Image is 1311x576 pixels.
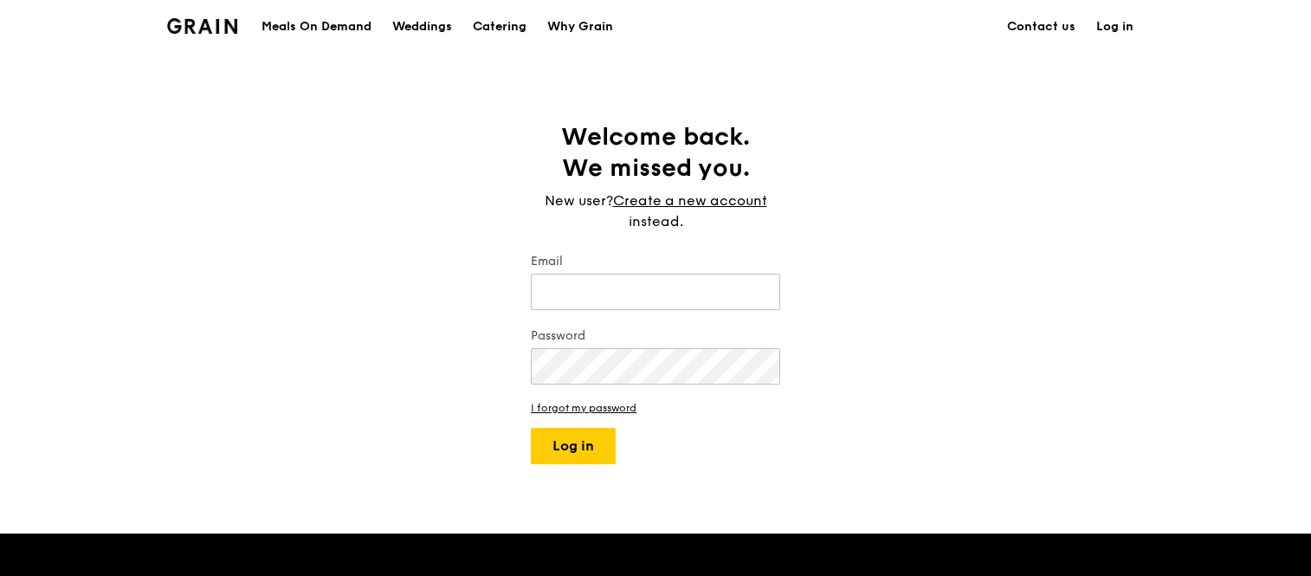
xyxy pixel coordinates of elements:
a: Contact us [997,1,1086,53]
span: instead. [629,213,683,230]
span: New user? [545,192,613,209]
a: Catering [462,1,537,53]
img: Grain [167,18,237,34]
a: I forgot my password [531,402,780,414]
label: Password [531,327,780,345]
a: Weddings [382,1,462,53]
div: Catering [473,1,526,53]
a: Why Grain [537,1,623,53]
label: Email [531,253,780,270]
div: Why Grain [547,1,613,53]
button: Log in [531,428,616,464]
a: Create a new account [613,191,767,211]
div: Meals On Demand [262,1,371,53]
div: Weddings [392,1,452,53]
h1: Welcome back. We missed you. [531,121,780,184]
a: Log in [1086,1,1144,53]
